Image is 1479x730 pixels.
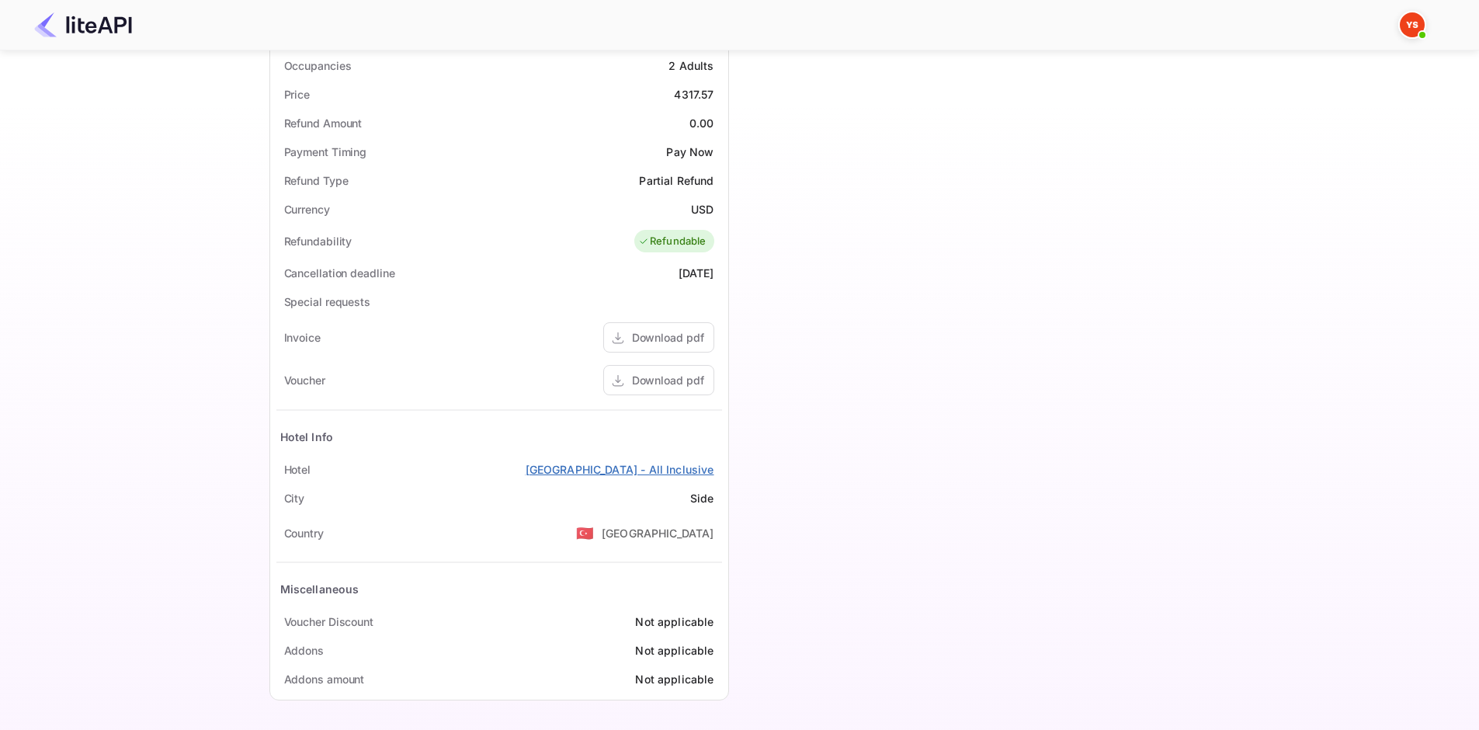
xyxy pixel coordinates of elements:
img: Yandex Support [1400,12,1425,37]
div: Refundability [284,233,352,249]
div: [DATE] [679,265,714,281]
div: Side [690,490,714,506]
div: Country [284,525,324,541]
div: USD [691,201,713,217]
span: United States [576,519,594,547]
div: Special requests [284,294,370,310]
div: City [284,490,305,506]
div: Addons [284,642,324,659]
div: Hotel Info [280,429,334,445]
div: Cancellation deadline [284,265,395,281]
div: Pay Now [666,144,713,160]
a: [GEOGRAPHIC_DATA] - All Inclusive [526,461,714,478]
div: Currency [284,201,330,217]
div: Download pdf [632,329,704,346]
div: Miscellaneous [280,581,359,597]
div: 2 Adults [668,57,713,74]
div: Partial Refund [639,172,713,189]
div: Addons amount [284,671,365,687]
div: Hotel [284,461,311,478]
div: 4317.57 [674,86,713,103]
div: [GEOGRAPHIC_DATA] [602,525,714,541]
div: Payment Timing [284,144,367,160]
div: Not applicable [635,614,713,630]
div: Not applicable [635,671,713,687]
div: Occupancies [284,57,352,74]
div: Refundable [638,234,707,249]
img: LiteAPI Logo [34,12,132,37]
div: Price [284,86,311,103]
div: Refund Type [284,172,349,189]
div: Not applicable [635,642,713,659]
div: Invoice [284,329,321,346]
div: Download pdf [632,372,704,388]
div: 0.00 [689,115,714,131]
div: Refund Amount [284,115,363,131]
div: Voucher [284,372,325,388]
div: Voucher Discount [284,614,373,630]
